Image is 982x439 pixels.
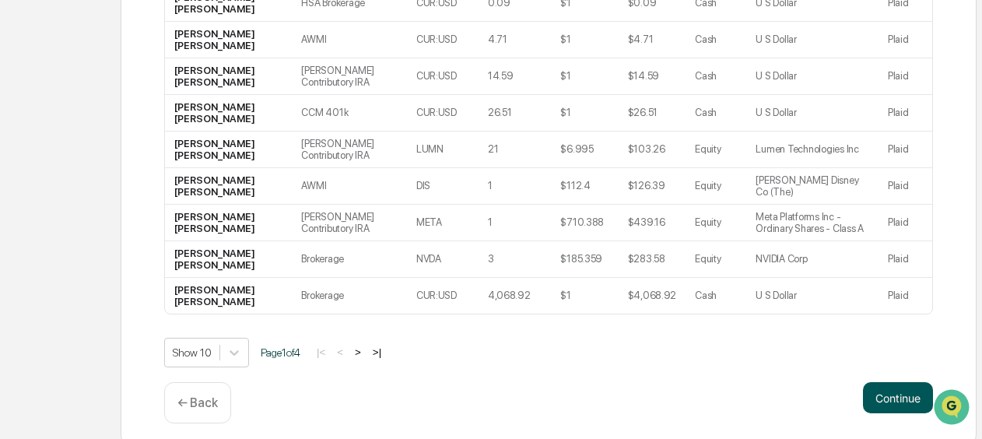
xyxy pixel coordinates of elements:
[165,132,292,168] td: [PERSON_NAME] [PERSON_NAME]
[746,22,878,58] td: U S Dollar
[113,197,125,209] div: 🗄️
[619,241,686,278] td: $283.58
[292,22,406,58] td: AWMI
[879,22,932,58] td: Plaid
[619,278,686,314] td: $4,068.92
[551,241,618,278] td: $185.359
[619,205,686,241] td: $439.16
[879,205,932,241] td: Plaid
[619,95,686,132] td: $26.51
[155,263,188,275] span: Pylon
[292,132,406,168] td: [PERSON_NAME] Contributory IRA
[9,219,104,247] a: 🔎Data Lookup
[292,95,406,132] td: CCM 401k
[551,132,618,168] td: $6.995
[407,241,479,278] td: NVDA
[350,346,366,359] button: >
[863,382,933,413] button: Continue
[177,395,218,410] p: ← Back
[879,58,932,95] td: Plaid
[686,278,746,314] td: Cash
[746,95,878,132] td: U S Dollar
[165,205,292,241] td: [PERSON_NAME] [PERSON_NAME]
[686,58,746,95] td: Cash
[619,22,686,58] td: $4.71
[686,132,746,168] td: Equity
[332,346,348,359] button: <
[16,118,44,146] img: 1746055101610-c473b297-6a78-478c-a979-82029cc54cd1
[686,168,746,205] td: Equity
[9,189,107,217] a: 🖐️Preclearance
[165,95,292,132] td: [PERSON_NAME] [PERSON_NAME]
[746,132,878,168] td: Lumen Technologies Inc
[292,241,406,278] td: Brokerage
[16,227,28,239] div: 🔎
[479,132,552,168] td: 21
[479,241,552,278] td: 3
[407,132,479,168] td: LUMN
[879,278,932,314] td: Plaid
[619,168,686,205] td: $126.39
[292,168,406,205] td: AWMI
[479,95,552,132] td: 26.51
[407,278,479,314] td: CUR:USD
[551,278,618,314] td: $1
[746,58,878,95] td: U S Dollar
[261,346,300,359] span: Page 1 of 4
[479,278,552,314] td: 4,068.92
[165,241,292,278] td: [PERSON_NAME] [PERSON_NAME]
[479,168,552,205] td: 1
[16,197,28,209] div: 🖐️
[746,278,878,314] td: U S Dollar
[31,195,100,211] span: Preclearance
[165,58,292,95] td: [PERSON_NAME] [PERSON_NAME]
[407,22,479,58] td: CUR:USD
[551,58,618,95] td: $1
[110,262,188,275] a: Powered byPylon
[932,388,974,430] iframe: Open customer support
[407,168,479,205] td: DIS
[16,32,283,57] p: How can we help?
[686,205,746,241] td: Equity
[312,346,330,359] button: |<
[746,205,878,241] td: Meta Platforms Inc - Ordinary Shares - Class A
[407,205,479,241] td: META
[53,134,197,146] div: We're available if you need us!
[407,58,479,95] td: CUR:USD
[165,22,292,58] td: [PERSON_NAME] [PERSON_NAME]
[479,22,552,58] td: 4.71
[746,241,878,278] td: NVIDIA Corp
[686,95,746,132] td: Cash
[686,22,746,58] td: Cash
[165,168,292,205] td: [PERSON_NAME] [PERSON_NAME]
[619,132,686,168] td: $103.26
[265,123,283,142] button: Start new chat
[551,205,618,241] td: $710.388
[879,132,932,168] td: Plaid
[551,22,618,58] td: $1
[479,58,552,95] td: 14.59
[619,58,686,95] td: $14.59
[407,95,479,132] td: CUR:USD
[53,118,255,134] div: Start new chat
[879,95,932,132] td: Plaid
[165,278,292,314] td: [PERSON_NAME] [PERSON_NAME]
[368,346,386,359] button: >|
[107,189,199,217] a: 🗄️Attestations
[31,225,98,241] span: Data Lookup
[879,241,932,278] td: Plaid
[128,195,193,211] span: Attestations
[746,168,878,205] td: [PERSON_NAME] Disney Co (The)
[686,241,746,278] td: Equity
[551,95,618,132] td: $1
[479,205,552,241] td: 1
[292,278,406,314] td: Brokerage
[292,205,406,241] td: [PERSON_NAME] Contributory IRA
[551,168,618,205] td: $112.4
[292,58,406,95] td: [PERSON_NAME] Contributory IRA
[879,168,932,205] td: Plaid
